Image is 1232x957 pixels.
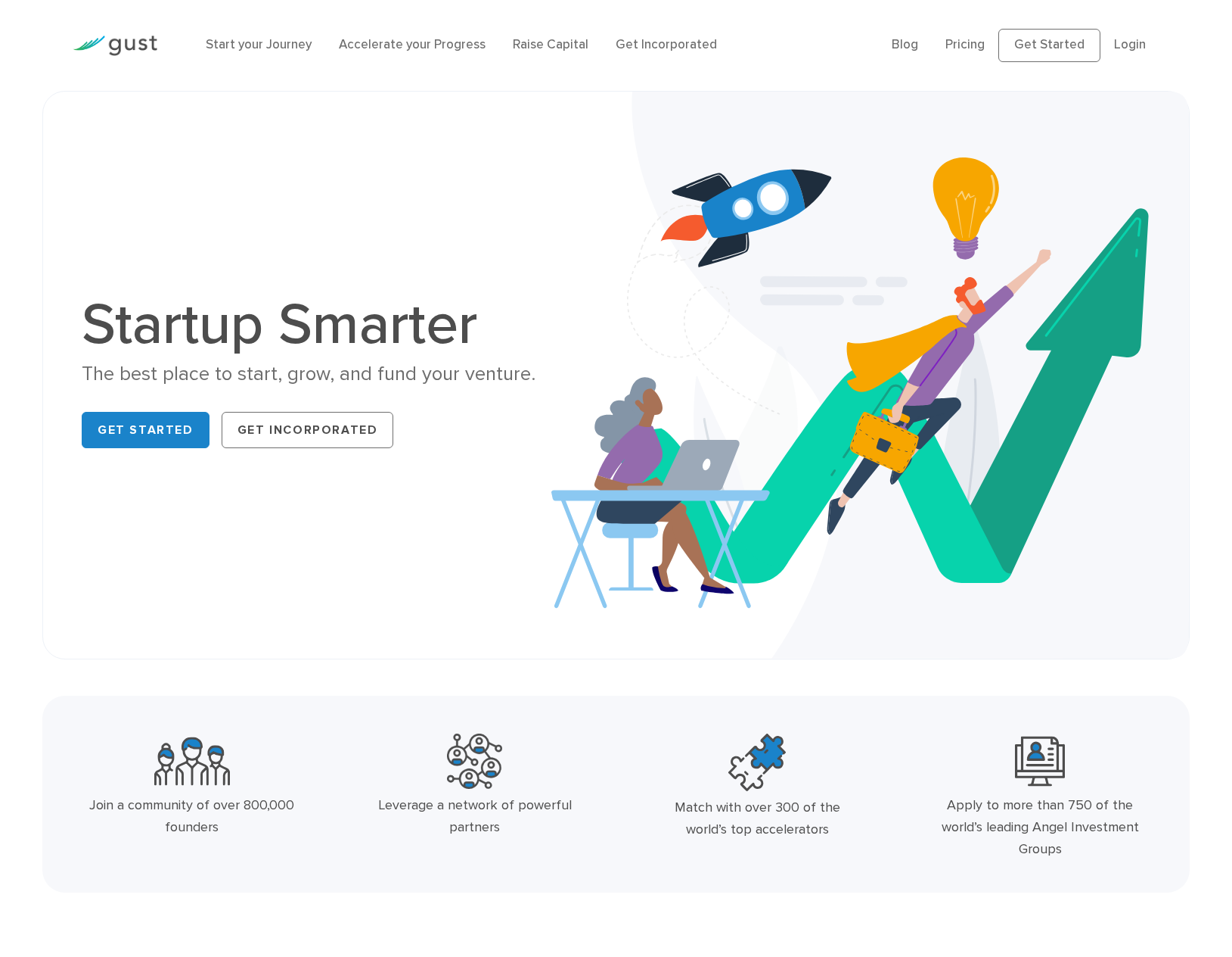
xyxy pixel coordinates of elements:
[88,795,296,839] div: Join a community of over 800,000 founders
[728,734,786,791] img: Top Accelerators
[206,37,312,52] a: Start your Journey
[551,92,1189,659] img: Startup Smarter Hero
[82,361,604,388] div: The best place to start, grow, and fund your venture.
[82,412,209,448] a: Get Started
[1015,734,1065,789] img: Leading Angel Investment
[1114,37,1146,52] a: Login
[82,296,604,354] h1: Startup Smarter
[73,36,157,56] img: Gust Logo
[339,37,486,52] a: Accelerate your Progress
[892,37,918,52] a: Blog
[222,412,394,448] a: Get Incorporated
[653,797,861,841] div: Match with over 300 of the world’s top accelerators
[447,734,502,789] img: Powerful Partners
[945,37,985,52] a: Pricing
[154,734,230,789] img: Community Founders
[616,37,717,52] a: Get Incorporated
[513,37,588,52] a: Raise Capital
[936,795,1144,860] div: Apply to more than 750 of the world’s leading Angel Investment Groups
[998,29,1100,62] a: Get Started
[371,795,579,839] div: Leverage a network of powerful partners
